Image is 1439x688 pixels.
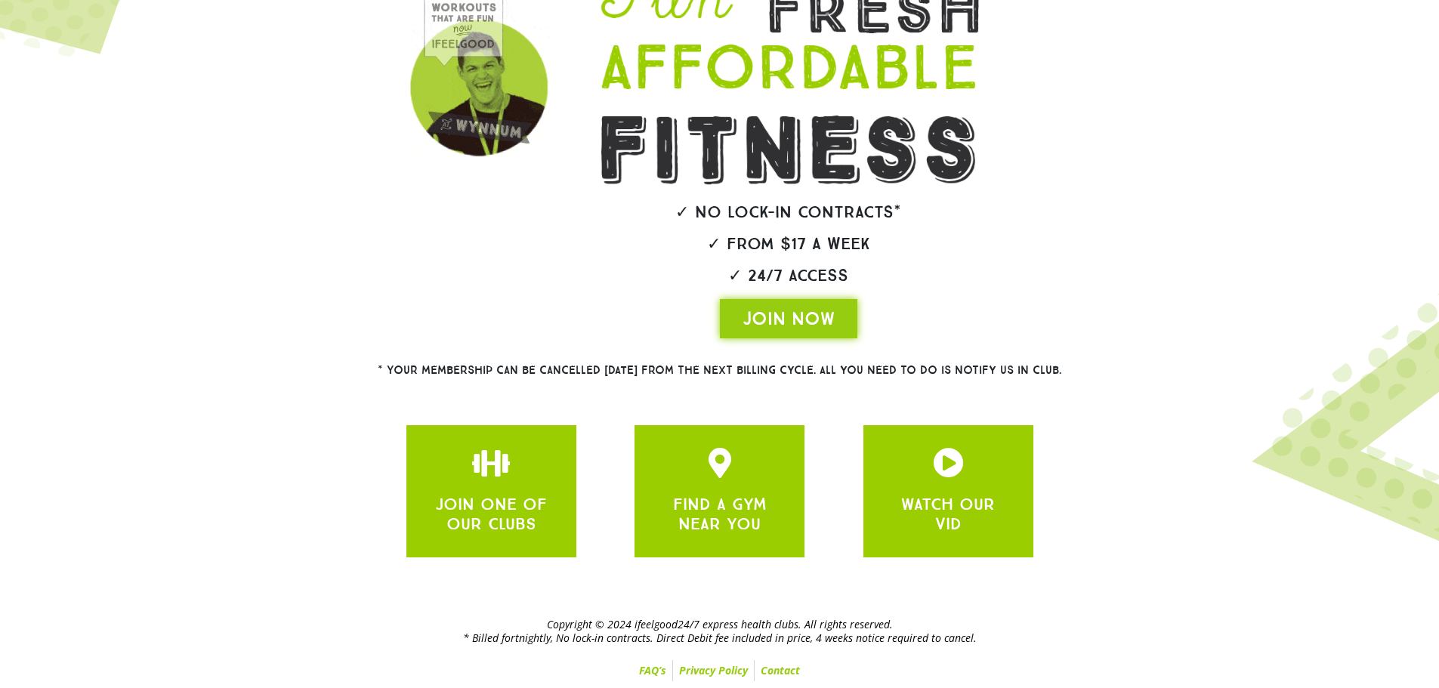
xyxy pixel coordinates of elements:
[720,299,857,338] a: JOIN NOW
[435,494,547,534] a: JOIN ONE OF OUR CLUBS
[633,660,672,681] a: FAQ’s
[705,448,735,478] a: JOIN ONE OF OUR CLUBS
[933,448,963,478] a: JOIN ONE OF OUR CLUBS
[476,448,506,478] a: JOIN ONE OF OUR CLUBS
[755,660,806,681] a: Contact
[323,365,1116,376] h2: * Your membership can be cancelled [DATE] from the next billing cycle. All you need to do is noti...
[236,618,1203,645] h2: Copyright © 2024 ifeelgood24/7 express health clubs. All rights reserved. * Billed fortnightly, N...
[901,494,995,534] a: WATCH OUR VID
[555,204,1022,221] h2: ✓ No lock-in contracts*
[555,267,1022,284] h2: ✓ 24/7 Access
[673,494,767,534] a: FIND A GYM NEAR YOU
[743,307,835,331] span: JOIN NOW
[236,660,1203,681] nav: Menu
[673,660,754,681] a: Privacy Policy
[555,236,1022,252] h2: ✓ From $17 a week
